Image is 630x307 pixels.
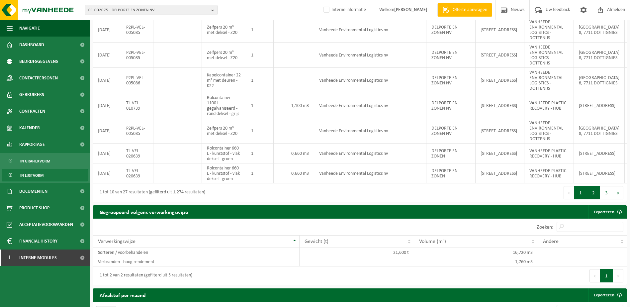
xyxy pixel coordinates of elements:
[589,269,600,282] button: Previous
[202,68,246,93] td: Kapelcontainer 22 m³ met deuren - K22
[574,186,587,199] button: 1
[88,5,209,15] span: 01-002075 - DELPORTE EN ZONEN NV
[600,186,613,199] button: 3
[93,257,300,266] td: Verbranden - hoog rendement
[524,93,574,118] td: VANHEEDE PLASTIC RECOVERY - HUB
[574,163,625,183] td: [STREET_ADDRESS]
[426,17,476,43] td: DELPORTE EN ZONEN NV
[587,186,600,199] button: 2
[19,120,40,136] span: Kalender
[19,37,44,53] span: Dashboard
[19,136,45,153] span: Rapportage
[246,68,274,93] td: 1
[121,163,153,183] td: TL-VEL-020639
[394,7,427,12] strong: [PERSON_NAME]
[19,53,58,70] span: Bedrijfsgegevens
[524,68,574,93] td: VANHEEDE ENVIRONMENTAL LOGISTICS - DOTTENIJS
[93,288,152,301] h2: Afvalstof per maand
[574,43,625,68] td: [GEOGRAPHIC_DATA] 8, 7711 DOTTIGNIES
[202,93,246,118] td: Rolcontainer 1100 L - gegalvaniseerd - rond deksel - grijs
[85,5,218,15] button: 01-002075 - DELPORTE EN ZONEN NV
[476,93,524,118] td: [STREET_ADDRESS]
[93,43,121,68] td: [DATE]
[524,144,574,163] td: VANHEEDE PLASTIC RECOVERY - HUB
[19,86,44,103] span: Gebruikers
[274,163,314,183] td: 0,660 m3
[314,17,426,43] td: Vanheede Environmental Logistics nv
[96,270,192,282] div: 1 tot 2 van 2 resultaten (gefilterd uit 5 resultaten)
[19,216,73,233] span: Acceptatievoorwaarden
[574,68,625,93] td: [GEOGRAPHIC_DATA] 8, 7711 DOTTIGNIES
[451,7,489,13] span: Offerte aanvragen
[613,269,623,282] button: Next
[322,5,366,15] label: Interne informatie
[437,3,492,17] a: Offerte aanvragen
[93,17,121,43] td: [DATE]
[300,248,414,257] td: 21,600 t
[121,118,153,144] td: P2PL-VEL-005085
[426,68,476,93] td: DELPORTE EN ZONEN NV
[543,239,559,244] span: Andere
[476,68,524,93] td: [STREET_ADDRESS]
[476,17,524,43] td: [STREET_ADDRESS]
[93,205,195,218] h2: Gegroepeerd volgens verwerkingswijze
[202,17,246,43] td: Zelfpers 20 m³ met deksel - Z20
[93,118,121,144] td: [DATE]
[564,186,574,199] button: Previous
[588,205,626,219] a: Exporteren
[246,43,274,68] td: 1
[93,248,300,257] td: Sorteren / voorbehandelen
[574,118,625,144] td: [GEOGRAPHIC_DATA] 8, 7711 DOTTIGNIES
[305,239,328,244] span: Gewicht (t)
[426,144,476,163] td: DELPORTE EN ZONEN
[588,288,626,302] a: Exporteren
[121,43,153,68] td: P2PL-VEL-005085
[426,93,476,118] td: DELPORTE EN ZONEN NV
[19,200,49,216] span: Product Shop
[476,118,524,144] td: [STREET_ADDRESS]
[202,43,246,68] td: Zelfpers 20 m³ met deksel - Z20
[246,17,274,43] td: 1
[314,163,426,183] td: Vanheede Environmental Logistics nv
[121,68,153,93] td: P2PL-VEL-005086
[274,93,314,118] td: 1,100 m3
[19,183,47,200] span: Documenten
[96,187,205,199] div: 1 tot 10 van 27 resultaten (gefilterd uit 1,274 resultaten)
[426,43,476,68] td: DELPORTE EN ZONEN NV
[426,118,476,144] td: DELPORTE EN ZONEN NV
[524,163,574,183] td: VANHEEDE PLASTIC RECOVERY - HUB
[476,163,524,183] td: [STREET_ADDRESS]
[19,103,45,120] span: Contracten
[524,17,574,43] td: VANHEEDE ENVIRONMENTAL LOGISTICS - DOTTENIJS
[476,144,524,163] td: [STREET_ADDRESS]
[93,93,121,118] td: [DATE]
[314,118,426,144] td: Vanheede Environmental Logistics nv
[121,17,153,43] td: P2PL-VEL-005085
[93,163,121,183] td: [DATE]
[574,17,625,43] td: [GEOGRAPHIC_DATA] 8, 7711 DOTTIGNIES
[19,70,58,86] span: Contactpersonen
[202,144,246,163] td: Rolcontainer 660 L - kunststof - vlak deksel - groen
[19,250,57,266] span: Interne modules
[246,118,274,144] td: 1
[314,68,426,93] td: Vanheede Environmental Logistics nv
[524,43,574,68] td: VANHEEDE ENVIRONMENTAL LOGISTICS - DOTTENIJS
[314,43,426,68] td: Vanheede Environmental Logistics nv
[93,144,121,163] td: [DATE]
[2,154,88,167] a: In grafiekvorm
[314,144,426,163] td: Vanheede Environmental Logistics nv
[20,169,44,182] span: In lijstvorm
[574,93,625,118] td: [STREET_ADDRESS]
[121,93,153,118] td: TL-VEL-010739
[274,144,314,163] td: 0,660 m3
[98,239,135,244] span: Verwerkingswijze
[93,68,121,93] td: [DATE]
[613,186,623,199] button: Next
[600,269,613,282] button: 1
[314,93,426,118] td: Vanheede Environmental Logistics nv
[414,257,538,266] td: 1,760 m3
[121,144,153,163] td: TL-VEL-020639
[19,233,57,250] span: Financial History
[7,250,13,266] span: I
[202,163,246,183] td: Rolcontainer 660 L - kunststof - vlak deksel - groen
